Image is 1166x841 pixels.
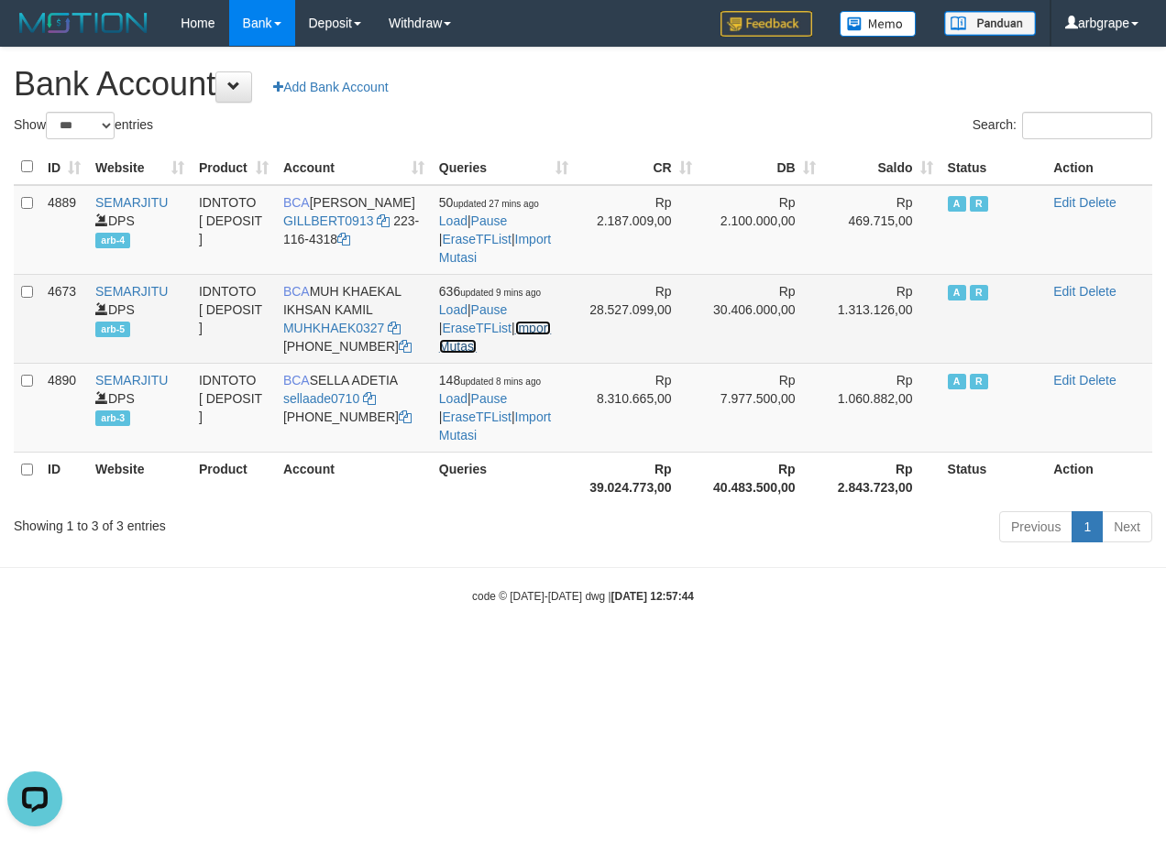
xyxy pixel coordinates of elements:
td: 4890 [40,363,88,452]
a: Load [439,391,467,406]
span: Active [948,196,966,212]
td: Rp 28.527.099,00 [576,274,699,363]
a: MUHKHAEK0327 [283,321,385,335]
td: 4673 [40,274,88,363]
th: Website: activate to sort column ascending [88,149,192,185]
th: Account: activate to sort column ascending [276,149,432,185]
a: SEMARJITU [95,195,168,210]
th: Rp 40.483.500,00 [699,452,823,504]
h1: Bank Account [14,66,1152,103]
a: Delete [1079,284,1116,299]
a: Load [439,213,467,228]
a: EraseTFList [442,321,511,335]
a: Import Mutasi [439,232,551,265]
td: 4889 [40,185,88,275]
th: DB: activate to sort column ascending [699,149,823,185]
strong: [DATE] 12:57:44 [611,590,694,603]
td: Rp 2.100.000,00 [699,185,823,275]
label: Show entries [14,112,153,139]
td: [PERSON_NAME] 223-116-4318 [276,185,432,275]
a: Import Mutasi [439,410,551,442]
img: MOTION_logo.png [14,9,153,37]
button: Open LiveChat chat widget [7,7,62,62]
span: updated 9 mins ago [460,288,541,298]
a: Pause [471,391,508,406]
a: Delete [1079,373,1116,388]
td: Rp 1.060.882,00 [823,363,940,452]
a: EraseTFList [442,232,511,246]
td: DPS [88,363,192,452]
th: ID: activate to sort column ascending [40,149,88,185]
span: Running [970,285,988,300]
div: Showing 1 to 3 of 3 entries [14,509,472,535]
a: Add Bank Account [261,71,400,103]
a: EraseTFList [442,410,511,424]
th: Status [940,452,1047,504]
span: arb-4 [95,233,130,248]
a: Copy sellaade0710 to clipboard [363,391,376,406]
th: Website [88,452,192,504]
span: 148 [439,373,541,388]
th: Action [1046,452,1152,504]
input: Search: [1022,112,1152,139]
a: Import Mutasi [439,321,551,354]
th: Product: activate to sort column ascending [192,149,276,185]
th: Account [276,452,432,504]
th: Product [192,452,276,504]
a: SEMARJITU [95,373,168,388]
span: BCA [283,195,310,210]
span: Active [948,374,966,389]
td: Rp 7.977.500,00 [699,363,823,452]
a: Copy GILLBERT0913 to clipboard [377,213,390,228]
th: Action [1046,149,1152,185]
span: Running [970,196,988,212]
span: | | | [439,373,551,442]
td: IDNTOTO [ DEPOSIT ] [192,363,276,452]
span: 636 [439,284,541,299]
td: Rp 8.310.665,00 [576,363,699,452]
td: Rp 2.187.009,00 [576,185,699,275]
td: DPS [88,274,192,363]
td: Rp 469.715,00 [823,185,940,275]
span: BCA [283,373,310,388]
th: CR: activate to sort column ascending [576,149,699,185]
span: 50 [439,195,539,210]
a: sellaade0710 [283,391,359,406]
span: arb-3 [95,410,130,426]
th: Queries: activate to sort column ascending [432,149,576,185]
a: Copy 7152165849 to clipboard [399,339,412,354]
a: Copy 2231164318 to clipboard [337,232,350,246]
th: Rp 2.843.723,00 [823,452,940,504]
span: Running [970,374,988,389]
a: Next [1102,511,1152,542]
a: SEMARJITU [95,284,168,299]
a: Edit [1053,195,1075,210]
img: Feedback.jpg [720,11,812,37]
img: Button%20Memo.svg [840,11,917,37]
td: Rp 1.313.126,00 [823,274,940,363]
a: Pause [471,302,508,317]
th: Saldo: activate to sort column ascending [823,149,940,185]
span: updated 27 mins ago [453,199,538,209]
th: Rp 39.024.773,00 [576,452,699,504]
small: code © [DATE]-[DATE] dwg | [472,590,694,603]
select: Showentries [46,112,115,139]
a: Delete [1079,195,1116,210]
td: SELLA ADETIA [PHONE_NUMBER] [276,363,432,452]
a: Edit [1053,284,1075,299]
span: arb-5 [95,322,130,337]
td: Rp 30.406.000,00 [699,274,823,363]
span: BCA [283,284,310,299]
a: GILLBERT0913 [283,213,374,228]
span: | | | [439,284,551,354]
a: Copy MUHKHAEK0327 to clipboard [388,321,401,335]
a: 1 [1072,511,1103,542]
th: ID [40,452,88,504]
a: Edit [1053,373,1075,388]
th: Status [940,149,1047,185]
span: updated 8 mins ago [460,377,541,387]
th: Queries [432,452,576,504]
label: Search: [973,112,1152,139]
a: Previous [999,511,1072,542]
a: Load [439,302,467,317]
